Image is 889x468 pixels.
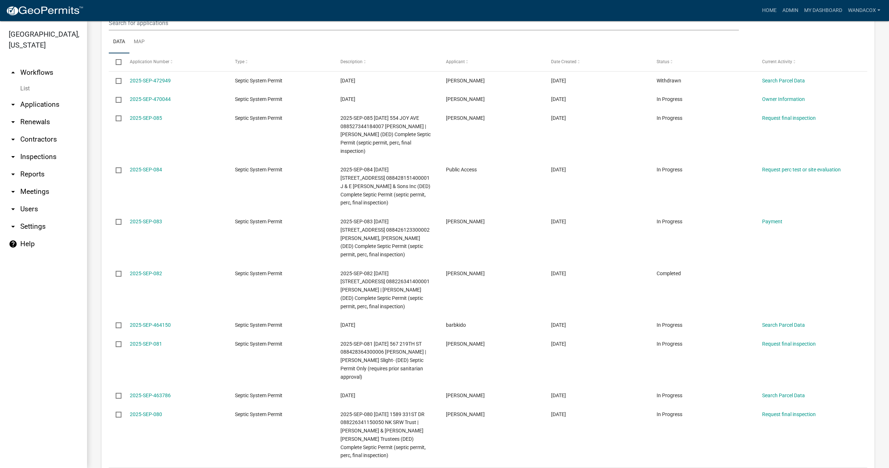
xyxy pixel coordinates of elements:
span: 08/15/2025 [551,270,566,276]
span: In Progress [657,341,682,347]
span: 2025-SEP-085 08/26/2025 554 JOY AVE 088527344184007 Hudson, Larry E | Hudson, Susan L (DED) Compl... [340,115,431,154]
a: 2025-SEP-472949 [130,78,171,84]
a: Home [759,4,780,17]
span: In Progress [657,322,682,328]
span: 09/03/2025 [551,78,566,84]
i: arrow_drop_down [9,222,17,231]
datatable-header-cell: Description [334,53,439,71]
span: Application Number [130,59,169,64]
span: Daniel L. Sansgaard [446,78,485,84]
span: Date Created [551,59,576,64]
a: Owner Information [762,96,805,102]
datatable-header-cell: Type [228,53,334,71]
span: Withdrawn [657,78,681,84]
datatable-header-cell: Status [650,53,755,71]
input: Search for applications [109,16,739,30]
i: help [9,240,17,248]
span: Type [235,59,244,64]
a: My Dashboard [801,4,845,17]
a: 2025-SEP-084 [130,167,162,172]
a: 2025-SEP-082 [130,270,162,276]
datatable-header-cell: Select [109,53,123,71]
span: 08/14/2025 [340,392,355,398]
datatable-header-cell: Application Number [123,53,228,71]
a: Request perc test or site evaluation [762,167,841,172]
span: 08/14/2025 [551,392,566,398]
span: Tyson Kuhl [446,411,485,417]
span: Current Activity [762,59,792,64]
datatable-header-cell: Date Created [544,53,650,71]
a: Search Parcel Data [762,78,805,84]
a: 2025-SEP-470044 [130,96,171,102]
span: Status [657,59,669,64]
span: Darrell Satern [446,96,485,102]
a: Search Parcel Data [762,322,805,328]
span: Robert Williams [446,270,485,276]
span: barbkido [446,322,466,328]
span: Applicant [446,59,465,64]
a: 2025-SEP-464150 [130,322,171,328]
span: Septic System Permit [235,322,282,328]
span: In Progress [657,411,682,417]
a: Payment [762,219,782,224]
span: Septic System Permit [235,96,282,102]
span: Description [340,59,363,64]
a: 2025-SEP-463786 [130,392,171,398]
a: 2025-SEP-083 [130,219,162,224]
span: 08/14/2025 [551,341,566,347]
span: Septic System Permit [235,78,282,84]
span: 08/15/2025 [340,322,355,328]
i: arrow_drop_down [9,187,17,196]
datatable-header-cell: Applicant [439,53,544,71]
i: arrow_drop_down [9,135,17,144]
span: Edward F Babbitt [446,219,485,224]
a: Request final inspection [762,341,816,347]
span: In Progress [657,115,682,121]
span: Septic System Permit [235,411,282,417]
span: Completed [657,270,681,276]
span: 2025-SEP-080 08/14/2025 1589 331ST DR 088226341150050 NK SRW Trust | Ray, Nigel K & Susan R W Tru... [340,411,426,459]
span: 08/26/2025 [551,115,566,121]
span: Susan Hudson [446,115,485,121]
span: Tyson Kuhl [446,392,485,398]
span: 09/03/2025 [340,78,355,84]
span: Septic System Permit [235,341,282,347]
span: Septic System Permit [235,115,282,121]
span: 2025-SEP-082 08/15/2025 1574 334TH RD 088226341400001 Williams, Robert A | Williams, Beth (DED) C... [340,270,430,309]
i: arrow_drop_down [9,205,17,213]
span: 08/24/2025 [551,219,566,224]
a: Request final inspection [762,115,816,121]
span: In Progress [657,392,682,398]
span: 2025-SEP-081 08/14/2025 567 219TH ST 088428364300006 Wisecup, Tyler S | Wisecup, Madelyn Slight- ... [340,341,426,380]
span: Public Access [446,167,477,172]
span: 08/14/2025 [551,411,566,417]
span: In Progress [657,96,682,102]
a: Admin [780,4,801,17]
a: 2025-SEP-085 [130,115,162,121]
span: 2025-SEP-084 08/25/2025 831 E AVE 088428151400001 J & E Heineman & Sons Inc (DED) Complete Septic... [340,167,430,205]
i: arrow_drop_down [9,170,17,179]
a: Map [129,30,149,54]
span: 08/27/2025 [551,96,566,102]
a: Search Parcel Data [762,392,805,398]
i: arrow_drop_down [9,118,17,126]
a: WandaCox [845,4,883,17]
span: Septic System Permit [235,392,282,398]
a: Request final inspection [762,411,816,417]
i: arrow_drop_down [9,152,17,161]
span: 2025-SEP-083 08/24/2025 798 R Avenue 088426123300002 Babbitt, Brenda LE (DED) Complete Septic Per... [340,219,430,257]
a: 2025-SEP-081 [130,341,162,347]
span: Septic System Permit [235,219,282,224]
span: Septic System Permit [235,167,282,172]
span: In Progress [657,167,682,172]
span: Septic System Permit [235,270,282,276]
a: 2025-SEP-080 [130,411,162,417]
span: 08/27/2025 [340,96,355,102]
a: Data [109,30,129,54]
datatable-header-cell: Current Activity [755,53,860,71]
i: arrow_drop_down [9,100,17,109]
span: Tyler Wisecup [446,341,485,347]
span: 08/14/2025 [551,322,566,328]
span: In Progress [657,219,682,224]
i: arrow_drop_up [9,68,17,77]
